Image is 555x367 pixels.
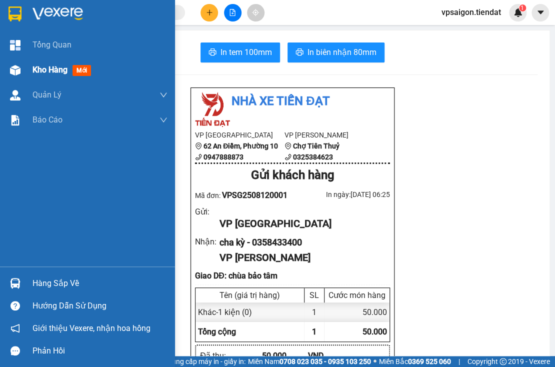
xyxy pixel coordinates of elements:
li: VP [PERSON_NAME] [284,129,374,140]
strong: 0369 525 060 [408,357,451,365]
span: Miền Nam [248,356,371,367]
span: Miền Bắc [379,356,451,367]
span: Cung cấp máy in - giấy in: [167,356,245,367]
span: Giới thiệu Vexere, nhận hoa hồng [32,322,150,334]
button: aim [247,4,264,21]
span: 1 [520,4,524,11]
span: Báo cáo [32,113,62,126]
span: [DEMOGRAPHIC_DATA] bảo tâm [117,57,275,92]
img: warehouse-icon [10,65,20,75]
b: Chợ Tiên Thuỷ [293,142,339,150]
div: cha kỳ - 0358433400 [219,235,382,249]
div: 50.000 [261,349,308,362]
span: VPSG2508120001 [222,190,287,200]
div: Phản hồi [32,343,167,358]
div: Đã thu : [200,349,261,362]
button: caret-down [531,4,549,21]
img: warehouse-icon [10,278,20,288]
div: SL [307,290,321,300]
b: 62 An Điềm, Phường 10 [203,142,278,150]
div: In ngày: [DATE] 06:25 [292,189,390,200]
div: Gửi khách hàng [195,166,390,185]
img: icon-new-feature [513,8,522,17]
div: VP [GEOGRAPHIC_DATA] [219,216,382,231]
span: Khác - 1 kiện (0) [198,307,252,317]
span: Kho hàng [32,65,67,74]
div: Hàng sắp về [32,276,167,291]
span: Quản Lý [32,88,61,101]
div: Tên (giá trị hàng) [198,290,301,300]
div: 0358433400 [117,32,275,46]
div: VND [308,349,354,362]
span: environment [284,142,291,149]
span: printer [295,48,303,57]
img: warehouse-icon [10,90,20,100]
span: ⚪️ [373,359,376,363]
img: solution-icon [10,115,20,125]
div: 1 [304,302,324,322]
span: aim [252,9,259,16]
b: 0947888873 [203,153,243,161]
span: | [458,356,460,367]
div: Cước món hàng [327,290,387,300]
div: cha kỳ [117,20,275,32]
span: In biên nhận 80mm [307,46,376,58]
img: logo-vxr [8,6,21,21]
span: down [159,91,167,99]
span: question-circle [10,301,20,310]
span: DĐ: [117,46,131,57]
div: Hướng dẫn sử dụng [32,298,167,313]
span: In tem 100mm [220,46,272,58]
strong: 0708 023 035 - 0935 103 250 [279,357,371,365]
button: file-add [224,4,241,21]
b: 0325384623 [293,153,333,161]
sup: 1 [519,4,526,11]
li: VP [GEOGRAPHIC_DATA] [195,129,284,140]
span: phone [195,153,202,160]
button: printerIn biên nhận 80mm [287,42,384,62]
div: [PERSON_NAME] [117,8,275,20]
span: Tổng Quan [32,38,71,51]
div: Nhận : [195,235,219,248]
span: 50.000 [362,327,387,336]
span: notification [10,323,20,333]
li: Nhà xe Tiến Đạt [195,92,390,111]
span: plus [206,9,213,16]
span: copyright [499,358,506,365]
span: printer [208,48,216,57]
div: Mã đơn: [195,189,292,201]
span: caret-down [536,8,545,17]
span: mới [72,65,91,76]
span: message [10,346,20,355]
img: dashboard-icon [10,40,20,50]
div: Gửi : [195,205,219,218]
span: down [159,116,167,124]
div: VP [PERSON_NAME] [219,250,382,265]
button: plus [200,4,218,21]
div: Giao DĐ: chùa bảo tâm [195,269,390,282]
span: Gửi: [8,8,24,19]
span: phone [284,153,291,160]
span: file-add [229,9,236,16]
div: 50.000 [324,302,389,322]
button: printerIn tem 100mm [200,42,280,62]
span: 1 [312,327,316,336]
span: vpsaigon.tiendat [433,6,509,18]
span: Tổng cộng [198,327,236,336]
img: logo.jpg [195,92,230,127]
span: environment [195,142,202,149]
span: Nhận: [117,9,141,20]
div: [GEOGRAPHIC_DATA] [8,8,110,31]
